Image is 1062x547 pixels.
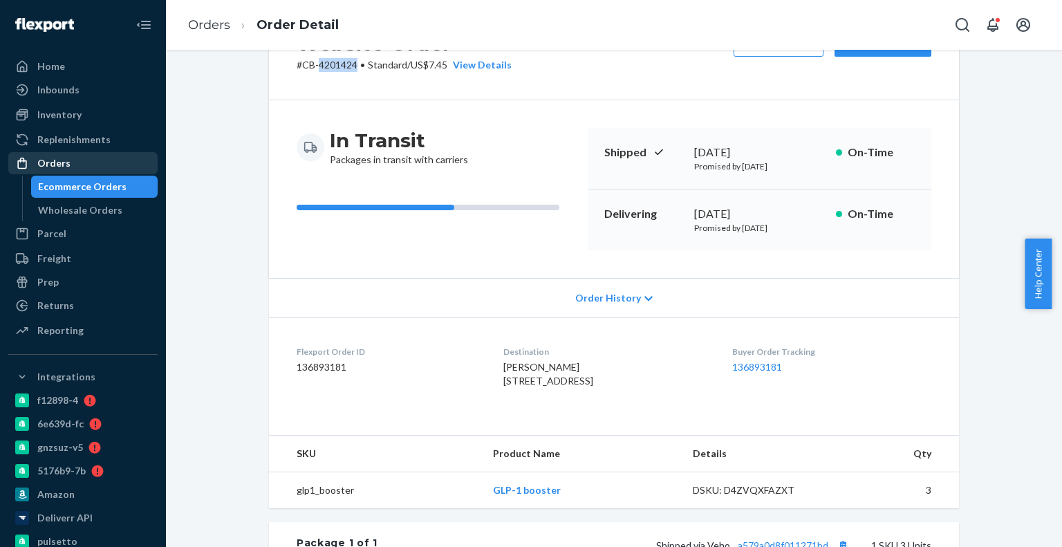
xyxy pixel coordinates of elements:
td: glp1_booster [269,472,482,509]
a: 136893181 [732,361,782,373]
button: Open notifications [979,11,1007,39]
button: Close Navigation [130,11,158,39]
div: Amazon [37,488,75,501]
div: Parcel [37,227,66,241]
a: 5176b9-7b [8,460,158,482]
div: Ecommerce Orders [38,180,127,194]
div: Deliverr API [37,511,93,525]
div: Prep [37,275,59,289]
span: [PERSON_NAME] [STREET_ADDRESS] [503,361,593,387]
span: Standard [368,59,407,71]
a: Reporting [8,319,158,342]
a: Prep [8,271,158,293]
button: View Details [447,58,512,72]
a: GLP-1 booster [493,484,561,496]
a: 6e639d-fc [8,413,158,435]
a: Orders [188,17,230,33]
div: Freight [37,252,71,266]
p: On-Time [848,206,915,222]
a: Order Detail [257,17,339,33]
span: • [360,59,365,71]
p: Promised by [DATE] [694,222,825,234]
div: Integrations [37,370,95,384]
th: SKU [269,436,482,472]
div: Reporting [37,324,84,337]
a: Orders [8,152,158,174]
button: Integrations [8,366,158,388]
p: On-Time [848,145,915,160]
div: Inventory [37,108,82,122]
a: Replenishments [8,129,158,151]
a: Wholesale Orders [31,199,158,221]
div: 5176b9-7b [37,464,86,478]
a: Inbounds [8,79,158,101]
h3: In Transit [330,128,468,153]
p: Promised by [DATE] [694,160,825,172]
a: Parcel [8,223,158,245]
a: Amazon [8,483,158,506]
a: Ecommerce Orders [31,176,158,198]
dt: Flexport Order ID [297,346,481,358]
div: Replenishments [37,133,111,147]
button: Open Search Box [949,11,976,39]
a: Home [8,55,158,77]
th: Details [682,436,834,472]
th: Product Name [482,436,681,472]
div: Wholesale Orders [38,203,122,217]
a: Deliverr API [8,507,158,529]
div: gnzsuz-v5 [37,441,83,454]
div: DSKU: D4ZVQXFAZXT [693,483,823,497]
button: Help Center [1025,239,1052,309]
dt: Buyer Order Tracking [732,346,931,358]
div: [DATE] [694,206,825,222]
div: f12898-4 [37,393,78,407]
a: Freight [8,248,158,270]
img: Flexport logo [15,18,74,32]
a: Returns [8,295,158,317]
button: Open account menu [1009,11,1037,39]
ol: breadcrumbs [177,5,350,46]
dt: Destination [503,346,709,358]
a: f12898-4 [8,389,158,411]
a: gnzsuz-v5 [8,436,158,458]
p: Delivering [604,206,683,222]
div: Orders [37,156,71,170]
div: Returns [37,299,74,313]
div: Home [37,59,65,73]
div: [DATE] [694,145,825,160]
div: 6e639d-fc [37,417,84,431]
dd: 136893181 [297,360,481,374]
p: Shipped [604,145,683,160]
div: Inbounds [37,83,80,97]
div: Packages in transit with carriers [330,128,468,167]
span: Order History [575,291,641,305]
a: Inventory [8,104,158,126]
p: # CB-4201424 / US$7.45 [297,58,512,72]
td: 3 [833,472,959,509]
th: Qty [833,436,959,472]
